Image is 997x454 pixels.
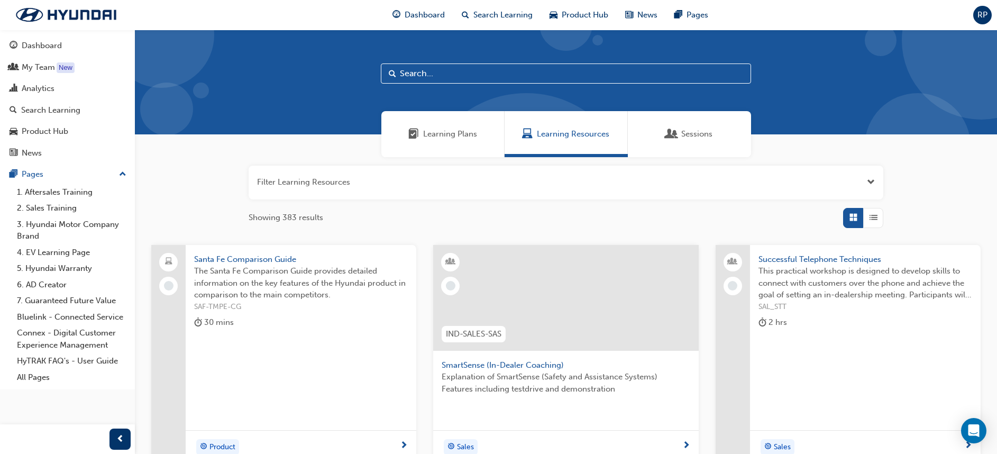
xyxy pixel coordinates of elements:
[194,265,408,301] span: The Santa Fe Comparison Guide provides detailed information on the key features of the Hyundai pr...
[666,4,717,26] a: pages-iconPages
[209,441,235,453] span: Product
[505,111,628,157] a: Learning ResourcesLearning Resources
[119,168,126,181] span: up-icon
[13,353,131,369] a: HyTRAK FAQ's - User Guide
[4,165,131,184] button: Pages
[4,143,131,163] a: News
[453,4,541,26] a: search-iconSearch Learning
[13,277,131,293] a: 6. AD Creator
[666,128,677,140] span: Sessions
[4,122,131,141] a: Product Hub
[10,63,17,72] span: people-icon
[22,61,55,74] div: My Team
[10,106,17,115] span: search-icon
[22,40,62,52] div: Dashboard
[447,255,454,269] span: learningResourceType_INSTRUCTOR_LED-icon
[10,84,17,94] span: chart-icon
[13,293,131,309] a: 7. Guaranteed Future Value
[22,125,68,138] div: Product Hub
[625,8,633,22] span: news-icon
[729,255,736,269] span: people-icon
[457,441,474,453] span: Sales
[13,325,131,353] a: Connex - Digital Customer Experience Management
[682,441,690,451] span: next-icon
[758,316,766,329] span: duration-icon
[389,68,396,80] span: Search
[774,441,791,453] span: Sales
[522,128,533,140] span: Learning Resources
[758,253,972,266] span: Successful Telephone Techniques
[728,281,737,290] span: learningRecordVerb_NONE-icon
[537,128,609,140] span: Learning Resources
[22,83,54,95] div: Analytics
[10,127,17,137] span: car-icon
[22,168,43,180] div: Pages
[758,301,972,313] span: SAL_STT
[977,9,987,21] span: RP
[4,34,131,165] button: DashboardMy TeamAnalyticsSearch LearningProduct HubNews
[194,316,234,329] div: 30 mins
[4,36,131,56] a: Dashboard
[446,328,501,340] span: IND-SALES-SAS
[423,128,477,140] span: Learning Plans
[674,8,682,22] span: pages-icon
[57,62,75,73] div: Tooltip anchor
[849,212,857,224] span: Grid
[405,9,445,21] span: Dashboard
[13,309,131,325] a: Bluelink - Connected Service
[13,200,131,216] a: 2. Sales Training
[758,316,787,329] div: 2 hrs
[194,253,408,266] span: Santa Fe Comparison Guide
[628,111,751,157] a: SessionsSessions
[13,369,131,386] a: All Pages
[194,301,408,313] span: SAF-TMPE-CG
[194,316,202,329] span: duration-icon
[381,63,751,84] input: Search...
[400,441,408,451] span: next-icon
[392,8,400,22] span: guage-icon
[10,170,17,179] span: pages-icon
[964,441,972,451] span: next-icon
[758,265,972,301] span: This practical workshop is designed to develop skills to connect with customers over the phone an...
[5,4,127,26] img: Trak
[541,4,617,26] a: car-iconProduct Hub
[408,128,419,140] span: Learning Plans
[462,8,469,22] span: search-icon
[867,176,875,188] button: Open the filter
[116,433,124,446] span: prev-icon
[637,9,657,21] span: News
[687,9,708,21] span: Pages
[447,440,455,454] span: target-icon
[13,184,131,201] a: 1. Aftersales Training
[21,104,80,116] div: Search Learning
[22,147,42,159] div: News
[764,440,772,454] span: target-icon
[973,6,992,24] button: RP
[681,128,712,140] span: Sessions
[4,79,131,98] a: Analytics
[442,371,690,395] span: Explanation of SmartSense (Safety and Assistance Systems) Features including testdrive and demons...
[381,111,505,157] a: Learning PlansLearning Plans
[165,255,172,269] span: laptop-icon
[13,216,131,244] a: 3. Hyundai Motor Company Brand
[13,244,131,261] a: 4. EV Learning Page
[961,418,986,443] div: Open Intercom Messenger
[870,212,877,224] span: List
[10,149,17,158] span: news-icon
[4,101,131,120] a: Search Learning
[617,4,666,26] a: news-iconNews
[442,359,690,371] span: SmartSense (In-Dealer Coaching)
[10,41,17,51] span: guage-icon
[164,281,173,290] span: learningRecordVerb_NONE-icon
[384,4,453,26] a: guage-iconDashboard
[473,9,533,21] span: Search Learning
[550,8,557,22] span: car-icon
[249,212,323,224] span: Showing 383 results
[4,58,131,77] a: My Team
[446,281,455,290] span: learningRecordVerb_NONE-icon
[13,260,131,277] a: 5. Hyundai Warranty
[200,440,207,454] span: target-icon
